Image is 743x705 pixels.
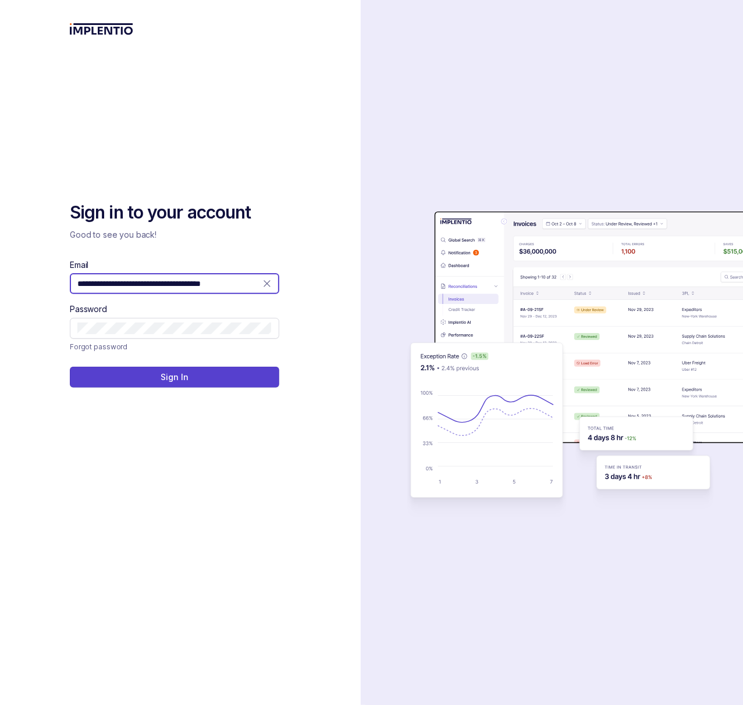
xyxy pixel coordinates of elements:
[70,23,133,35] img: logo
[70,303,107,315] label: Password
[70,367,279,388] button: Sign In
[70,229,279,241] p: Good to see you back!
[70,201,279,224] h2: Sign in to your account
[70,259,88,271] label: Email
[161,371,188,383] p: Sign In
[70,341,127,353] p: Forgot password
[70,341,127,353] a: Link Forgot password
